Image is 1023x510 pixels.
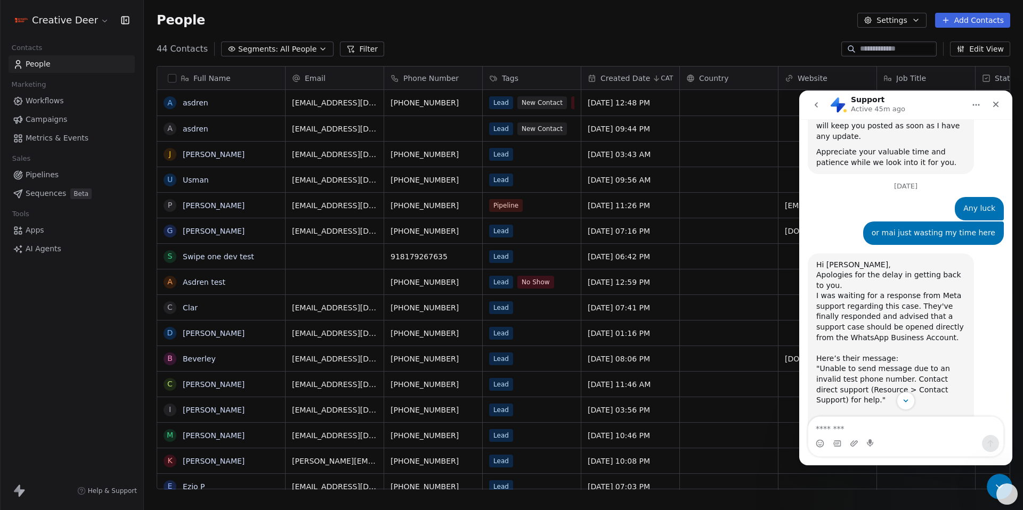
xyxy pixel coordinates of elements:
div: Full Name [157,67,285,89]
div: C [167,379,173,390]
span: CAT [661,74,673,83]
div: Asdren says… [9,106,205,131]
span: Metrics & Events [26,133,88,144]
span: Tags [502,73,518,84]
button: Upload attachment [51,349,59,357]
span: AI Agents [26,243,61,254]
span: Lead [489,225,513,237]
a: Workflows [9,92,135,110]
div: Here’s their message: [17,263,166,274]
span: [DATE] 10:46 PM [588,430,673,441]
span: [DATE] 11:26 PM [588,200,673,211]
span: Creative Deer [32,13,98,27]
div: Asdren says… [9,131,205,163]
span: [PERSON_NAME][EMAIL_ADDRESS][DOMAIN_NAME] [292,456,377,466]
div: E [168,481,173,492]
a: Beverley [183,355,216,363]
span: [DATE] 07:03 PM [588,481,673,492]
span: [PHONE_NUMBER] [391,277,476,287]
div: Appreciate your valuable time and patience while we look into it for you. [17,56,166,77]
span: [PHONE_NUMBER] [391,328,476,339]
span: [PHONE_NUMBER] [391,302,476,313]
a: Swipe one dev test [183,252,254,261]
span: [EMAIL_ADDRESS][DOMAIN_NAME] [292,97,377,108]
span: [EMAIL_ADDRESS][DOMAIN_NAME] [292,175,377,185]
span: Lead [489,327,513,340]
div: J [169,149,171,160]
span: Job Title [896,73,926,84]
span: [PHONE_NUMBER] [391,481,476,492]
div: Email [286,67,384,89]
span: 918179267635 [391,251,476,262]
span: [PHONE_NUMBER] [391,175,476,185]
span: [PHONE_NUMBER] [391,353,476,364]
div: M [167,430,173,441]
div: Hi [PERSON_NAME], [17,169,166,180]
a: AI Agents [9,240,135,258]
span: [EMAIL_ADDRESS][DOMAIN_NAME] [292,226,377,236]
span: [EMAIL_ADDRESS][DOMAIN_NAME] [292,379,377,390]
span: Lead [489,96,513,109]
span: [DATE] 03:43 AM [588,149,673,160]
div: B [167,353,173,364]
span: [EMAIL_ADDRESS][DOMAIN_NAME] [292,302,377,313]
div: or mai just wasting my time here [72,137,196,148]
a: asdren [183,125,208,133]
span: [EMAIL_ADDRESS][DOMAIN_NAME] [292,124,377,134]
a: SequencesBeta [9,185,135,202]
span: [DATE] 09:44 PM [588,124,673,134]
span: [PHONE_NUMBER] [391,226,476,236]
a: Apps [9,221,135,239]
span: Lead [489,352,513,365]
span: [DATE] 11:46 AM [588,379,673,390]
span: People [26,59,51,70]
a: [PERSON_NAME] [183,201,245,210]
img: Logo%20CD1.pdf%20(1).png [15,14,28,27]
button: Scroll to bottom [98,301,116,319]
span: Marketing [7,77,51,93]
span: Contacts [7,40,47,56]
a: [PERSON_NAME] [183,380,245,389]
span: Status [995,73,1019,84]
span: Lead [489,250,513,263]
span: 44 Contacts [157,43,208,55]
div: D [167,327,173,339]
span: Lead [489,276,513,289]
span: All People [280,44,316,55]
span: [EMAIL_ADDRESS][DOMAIN_NAME] [292,328,377,339]
div: Created DateCAT [581,67,679,89]
div: or mai just wasting my time here [64,131,205,154]
span: [EMAIL_ADDRESS][DOMAIN_NAME] [292,430,377,441]
div: S [168,251,173,262]
span: Lead [489,480,513,493]
span: Segments: [238,44,278,55]
a: [PERSON_NAME] [183,150,245,159]
a: asdren [183,98,208,107]
a: [PERSON_NAME] [183,431,245,440]
span: Pipeline [489,199,523,212]
span: Lead [489,122,513,135]
iframe: Intercom live chat [799,91,1012,465]
a: Ezio P [183,482,205,491]
span: [DATE] 03:56 PM [588,405,673,415]
span: Pipelines [26,169,59,180]
iframe: Intercom live chat [987,474,1012,499]
textarea: Message… [9,326,204,344]
span: Sales [7,151,35,167]
span: [DATE] 07:16 PM [588,226,673,236]
span: [DATE] 09:56 AM [588,175,673,185]
div: Website [778,67,876,89]
span: [PHONE_NUMBER] [391,430,476,441]
span: No Show [517,276,554,289]
span: [PHONE_NUMBER] [391,456,476,466]
div: A [167,276,173,287]
span: Sequences [26,188,66,199]
span: [EMAIL_ADDRESS][DOMAIN_NAME] [292,481,377,492]
div: Phone Number [384,67,482,89]
button: Start recording [68,349,76,357]
span: [DATE] 12:48 PM [588,97,673,108]
span: Full Name [193,73,231,84]
span: New Contact [517,96,567,109]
